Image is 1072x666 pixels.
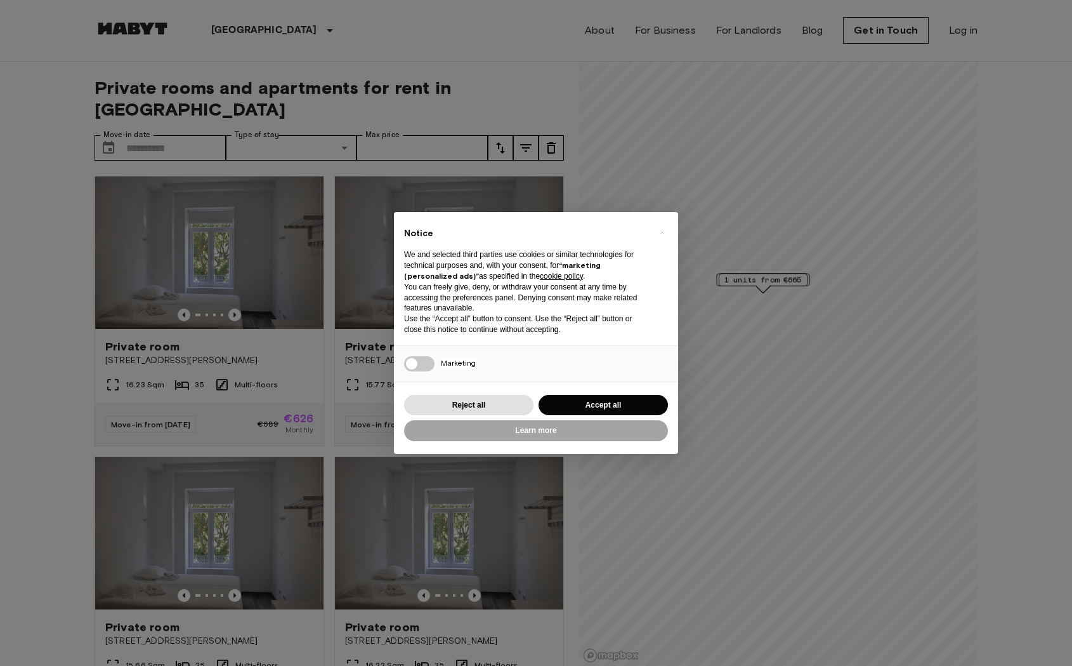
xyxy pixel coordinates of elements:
p: You can freely give, deny, or withdraw your consent at any time by accessing the preferences pane... [404,282,648,314]
button: Close this notice [651,222,672,243]
p: Use the “Accept all” button to consent. Use the “Reject all” button or close this notice to conti... [404,314,648,335]
h2: Notice [404,227,648,240]
a: cookie policy [540,272,583,281]
strong: “marketing (personalized ads)” [404,260,601,281]
button: Reject all [404,395,533,416]
span: × [660,225,664,240]
span: Marketing [441,358,476,368]
button: Accept all [539,395,668,416]
button: Learn more [404,420,668,441]
p: We and selected third parties use cookies or similar technologies for technical purposes and, wit... [404,250,648,281]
